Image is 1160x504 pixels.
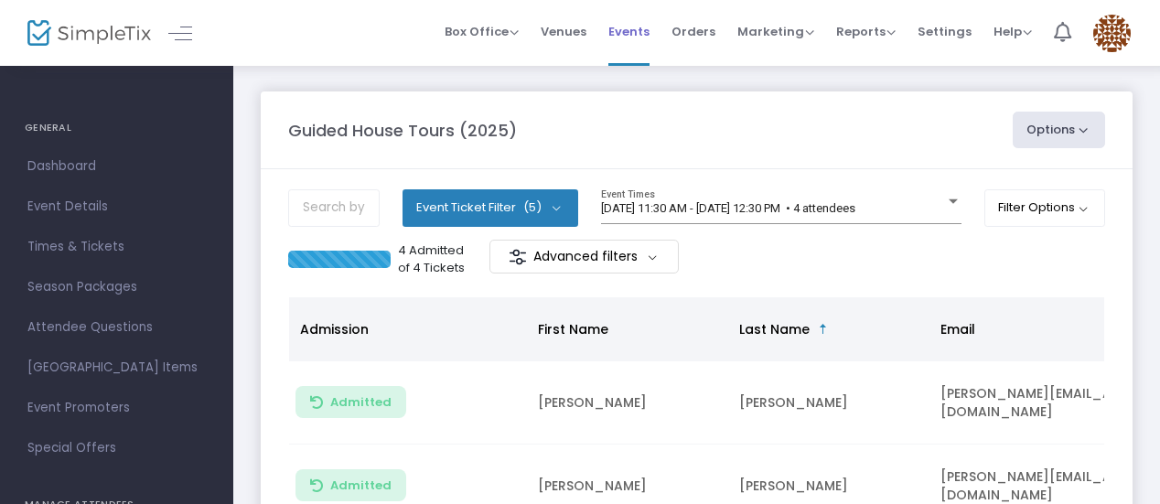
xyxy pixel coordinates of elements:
[940,320,975,338] span: Email
[816,322,831,337] span: Sortable
[739,320,810,338] span: Last Name
[288,189,380,227] input: Search by name, order number, email, ip address
[538,320,608,338] span: First Name
[295,386,406,418] button: Admitted
[527,361,728,445] td: [PERSON_NAME]
[737,23,814,40] span: Marketing
[728,361,929,445] td: [PERSON_NAME]
[403,189,578,226] button: Event Ticket Filter(5)
[398,241,465,277] p: 4 Admitted of 4 Tickets
[27,275,206,299] span: Season Packages
[994,23,1032,40] span: Help
[330,395,392,410] span: Admitted
[523,200,542,215] span: (5)
[918,8,972,55] span: Settings
[330,478,392,493] span: Admitted
[836,23,896,40] span: Reports
[27,436,206,460] span: Special Offers
[27,316,206,339] span: Attendee Questions
[27,195,206,219] span: Event Details
[27,155,206,178] span: Dashboard
[608,8,650,55] span: Events
[295,469,406,501] button: Admitted
[489,240,679,273] m-button: Advanced filters
[288,118,517,143] m-panel-title: Guided House Tours (2025)
[541,8,586,55] span: Venues
[445,23,519,40] span: Box Office
[1013,112,1106,148] button: Options
[671,8,715,55] span: Orders
[509,248,527,266] img: filter
[300,320,369,338] span: Admission
[27,396,206,420] span: Event Promoters
[25,110,209,146] h4: GENERAL
[27,235,206,259] span: Times & Tickets
[984,189,1106,226] button: Filter Options
[601,201,855,215] span: [DATE] 11:30 AM - [DATE] 12:30 PM • 4 attendees
[27,356,206,380] span: [GEOGRAPHIC_DATA] Items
